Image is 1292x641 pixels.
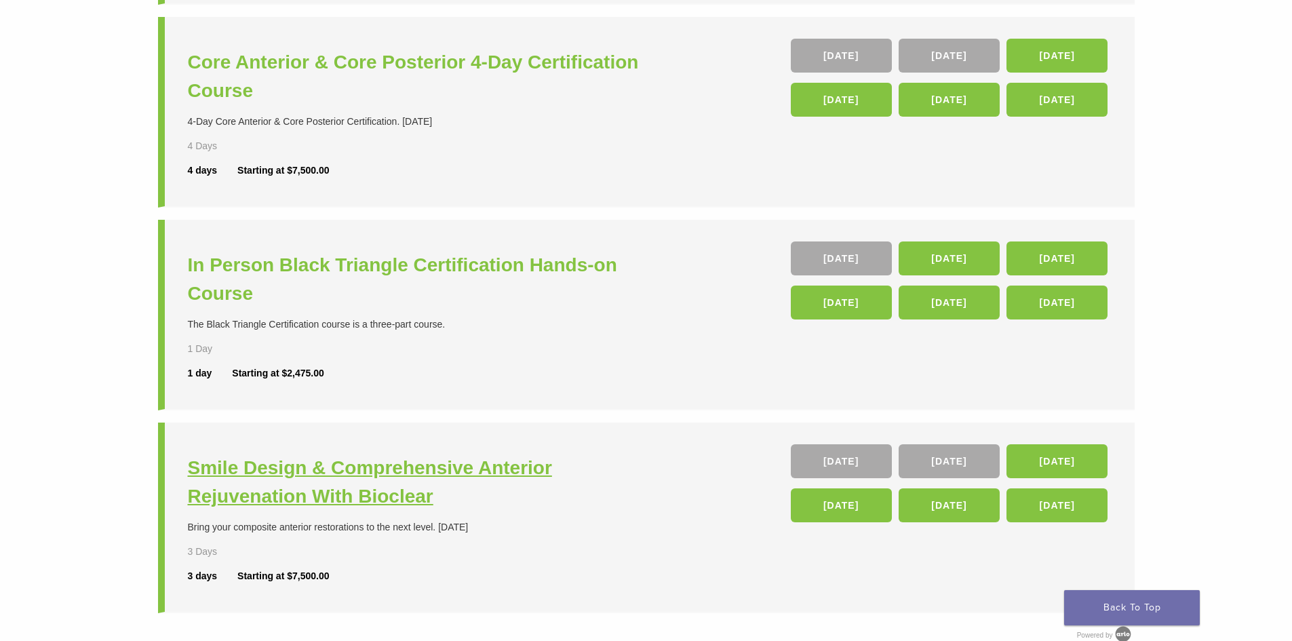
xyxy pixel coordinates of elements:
a: [DATE] [1006,39,1108,73]
a: [DATE] [791,83,892,117]
div: 4 days [188,163,238,178]
a: Core Anterior & Core Posterior 4-Day Certification Course [188,48,650,105]
a: [DATE] [1006,286,1108,319]
a: [DATE] [1006,83,1108,117]
div: The Black Triangle Certification course is a three-part course. [188,317,650,332]
a: Smile Design & Comprehensive Anterior Rejuvenation With Bioclear [188,454,650,511]
a: [DATE] [899,241,1000,275]
a: [DATE] [1006,488,1108,522]
a: [DATE] [899,39,1000,73]
div: , , , , , [791,241,1112,326]
a: [DATE] [899,286,1000,319]
div: Starting at $2,475.00 [232,366,324,381]
div: Starting at $7,500.00 [237,163,329,178]
div: 1 day [188,366,233,381]
a: [DATE] [1006,241,1108,275]
a: [DATE] [899,488,1000,522]
a: [DATE] [1006,444,1108,478]
div: 3 Days [188,545,257,559]
div: , , , , , [791,444,1112,529]
a: Back To Top [1064,590,1200,625]
a: [DATE] [899,83,1000,117]
a: [DATE] [791,39,892,73]
a: [DATE] [791,241,892,275]
div: , , , , , [791,39,1112,123]
div: 1 Day [188,342,257,356]
a: Powered by [1077,632,1135,639]
a: [DATE] [791,488,892,522]
div: 3 days [188,569,238,583]
div: Bring your composite anterior restorations to the next level. [DATE] [188,520,650,535]
div: 4-Day Core Anterior & Core Posterior Certification. [DATE] [188,115,650,129]
a: [DATE] [791,286,892,319]
a: In Person Black Triangle Certification Hands-on Course [188,251,650,308]
a: [DATE] [791,444,892,478]
a: [DATE] [899,444,1000,478]
div: 4 Days [188,139,257,153]
div: Starting at $7,500.00 [237,569,329,583]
